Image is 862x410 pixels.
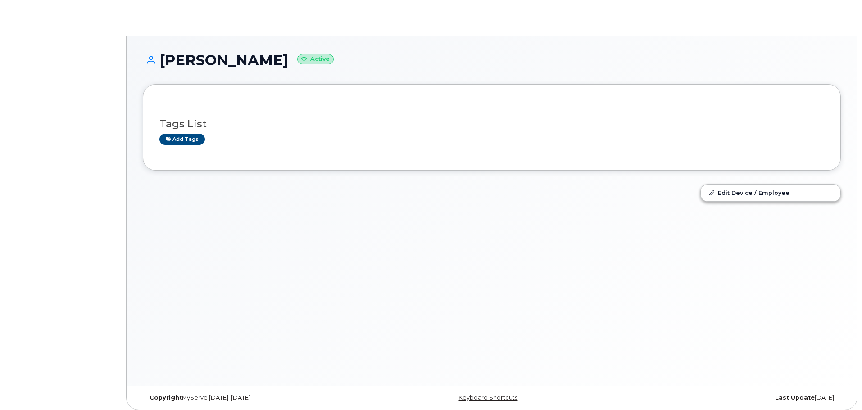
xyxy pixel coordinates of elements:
[143,52,841,68] h1: [PERSON_NAME]
[608,394,841,401] div: [DATE]
[775,394,815,401] strong: Last Update
[701,185,840,201] a: Edit Device / Employee
[159,118,824,130] h3: Tags List
[150,394,182,401] strong: Copyright
[159,134,205,145] a: Add tags
[143,394,376,401] div: MyServe [DATE]–[DATE]
[297,54,334,64] small: Active
[458,394,517,401] a: Keyboard Shortcuts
